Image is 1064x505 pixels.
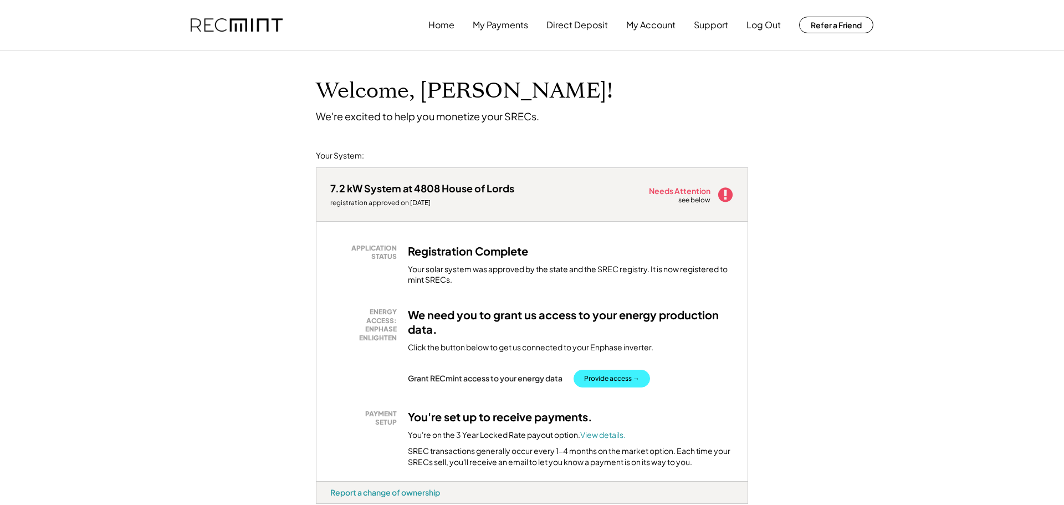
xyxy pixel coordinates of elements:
[408,264,734,285] div: Your solar system was approved by the state and the SREC registry. It is now registered to mint S...
[546,14,608,36] button: Direct Deposit
[330,182,514,195] div: 7.2 kW System at 4808 House of Lords
[678,196,712,205] div: see below
[316,78,613,104] h1: Welcome, [PERSON_NAME]!
[408,410,592,424] h3: You're set up to receive payments.
[336,308,397,342] div: ENERGY ACCESS: ENPHASE ENLIGHTEN
[408,446,734,467] div: SREC transactions generally occur every 1-4 months on the market option. Each time your SRECs sel...
[408,430,626,441] div: You're on the 3 Year Locked Rate payout option.
[408,342,653,353] div: Click the button below to get us connected to your Enphase inverter.
[408,308,734,336] h3: We need you to grant us access to your energy production data.
[336,244,397,261] div: APPLICATION STATUS
[330,487,440,497] div: Report a change of ownership
[408,244,528,258] h3: Registration Complete
[746,14,781,36] button: Log Out
[694,14,728,36] button: Support
[428,14,454,36] button: Home
[336,410,397,427] div: PAYMENT SETUP
[473,14,528,36] button: My Payments
[191,18,283,32] img: recmint-logotype%403x.png
[626,14,676,36] button: My Account
[649,187,712,195] div: Needs Attention
[408,373,562,383] div: Grant RECmint access to your energy data
[574,370,650,387] button: Provide access →
[330,198,514,207] div: registration approved on [DATE]
[316,150,364,161] div: Your System:
[799,17,873,33] button: Refer a Friend
[580,430,626,440] a: View details.
[316,110,539,123] div: We're excited to help you monetize your SRECs.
